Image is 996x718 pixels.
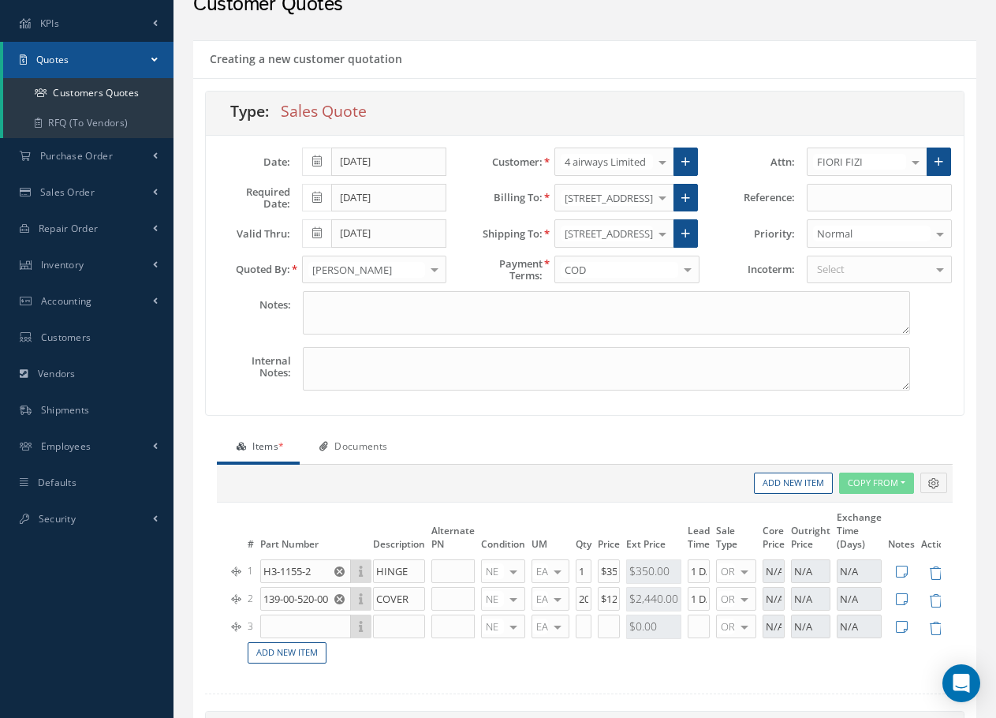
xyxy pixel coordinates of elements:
th: Ext Price [623,509,685,558]
span: KPIs [40,17,59,30]
a: RFQ (To Vendors) [3,108,173,138]
label: Incoterm: [711,264,796,275]
th: Action [918,509,953,558]
span: Select [813,262,845,278]
span: NE [482,563,504,579]
svg: Reset [334,567,345,577]
div: $2,440.00 [626,587,681,611]
span: Vendors [38,367,76,380]
a: Customers Quotes [3,78,173,108]
div: $350.00 [626,559,681,584]
span: NE [482,619,504,634]
th: Exchange Time (Days) [834,509,885,558]
th: # [244,509,257,558]
span: Purchase Order [40,149,113,163]
span: EA [532,563,548,579]
th: Description [370,509,428,558]
span: Employees [41,439,91,453]
span: Sales Quote [281,100,367,122]
th: Outright Price [788,509,834,558]
label: Type: [206,105,269,117]
th: UM [528,509,573,558]
div: Open Intercom Messenger [942,664,980,702]
label: Customer: [458,156,543,168]
h5: Creating a new customer quotation [205,47,402,66]
span: COD [561,262,678,278]
label: Quoted By: [206,264,290,275]
span: Security [39,512,76,525]
span: Sales Order [40,185,95,199]
label: Internal Notes: [206,347,291,391]
span: OR [717,619,735,634]
label: Billing To: [458,192,543,204]
label: Reference: [711,192,796,204]
th: Qty [573,509,595,558]
th: Lead Time [685,509,713,558]
span: EA [532,619,548,634]
button: Reset [331,559,351,583]
label: Notes: [206,291,291,335]
th: Core Price [759,509,788,558]
label: Shipping To: [458,228,543,240]
span: Shipments [41,403,90,417]
a: Remove Item [929,568,942,582]
span: NE [482,591,504,607]
span: EA [532,591,548,607]
a: Add New Item [248,642,326,664]
span: [STREET_ADDRESS] [561,226,653,241]
span: OR [717,563,735,579]
span: Quotes [36,53,69,66]
a: Remove Item [929,623,942,637]
button: Copy From [839,473,914,494]
a: Remove Item [929,596,942,609]
a: Documents [300,432,403,465]
label: Attn: [711,156,796,168]
span: [STREET_ADDRESS] [561,190,653,206]
a: Add New Item [754,473,833,494]
span: Defaults [38,476,76,489]
th: Part Number [257,509,370,558]
a: Quotes [3,42,173,78]
td: 2 [244,585,257,613]
span: Accounting [41,294,92,308]
span: FIORI FIZI [813,154,905,170]
label: Payment Terms: [458,258,543,282]
div: $0.00 [626,615,681,639]
label: Valid Thru: [206,228,290,240]
label: Priority: [711,228,796,240]
label: Date: [206,156,290,168]
td: 3 [244,613,257,641]
th: Price [595,509,623,558]
span: [PERSON_NAME] [308,262,426,278]
span: Customers [41,331,91,344]
a: Items [217,432,300,465]
span: 4 airways Limited [561,154,653,170]
th: Condition [478,509,528,558]
button: Reset [331,587,351,611]
label: Required Date: [206,186,290,210]
svg: Reset [334,594,345,604]
span: Normal [813,226,931,241]
span: Repair Order [39,222,99,235]
td: 1 [244,558,257,585]
span: OR [717,591,735,607]
span: Inventory [41,258,84,271]
th: Notes [885,509,918,558]
th: Alternate PN [428,509,478,558]
th: Sale Type [713,509,759,558]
